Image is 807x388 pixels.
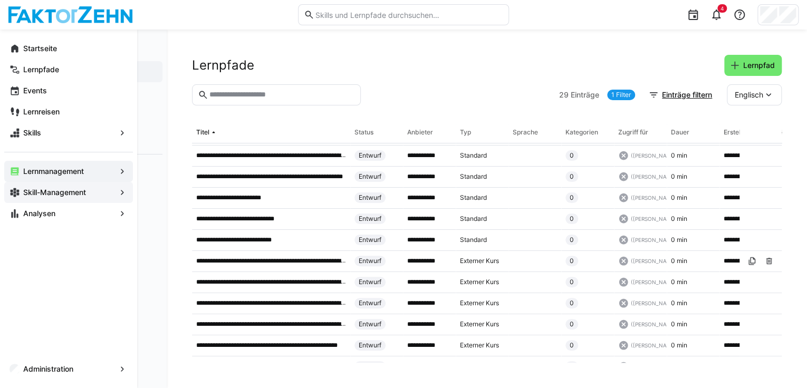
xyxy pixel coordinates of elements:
span: Lernpfad [742,60,776,71]
div: Kategorien [565,128,598,137]
input: Skills und Lernpfade durchsuchen… [314,10,503,20]
span: 0 [570,172,574,181]
div: Erstellt von [724,128,757,137]
span: ([PERSON_NAME]) [631,194,679,201]
span: Entwurf [359,341,381,350]
span: Entwurf [359,320,381,328]
span: Englisch [735,90,763,100]
span: 0 [570,362,574,371]
span: 0 [570,151,574,160]
span: 0 min [671,215,687,223]
span: ([PERSON_NAME]) [631,236,679,244]
span: Entwurf [359,151,381,160]
a: 1 Filter [607,90,635,100]
span: 0 min [671,257,687,265]
h2: Lernpfade [192,57,254,73]
span: 0 min [671,341,687,350]
span: 0 [570,257,574,265]
span: Entwurf [359,236,381,244]
span: Externer Kurs [460,299,499,307]
button: Einträge filtern [643,84,719,105]
button: Lernpfad [724,55,782,76]
div: Anbieter [407,128,433,137]
span: 0 [570,278,574,286]
span: Standard [460,172,487,181]
div: Typ [460,128,471,137]
span: ([PERSON_NAME]) [631,278,679,286]
span: Standard [460,151,487,160]
div: Sprache [513,128,538,137]
span: 0 min [671,172,687,181]
span: 0 [570,236,574,244]
span: Standard [460,193,487,202]
span: Entwurf [359,362,381,371]
span: 0 min [671,151,687,160]
span: Entwurf [359,193,381,202]
div: Titel [196,128,209,137]
span: 0 [570,320,574,328]
span: 0 [570,299,574,307]
span: 0 min [671,299,687,307]
span: ([PERSON_NAME]) [631,342,679,349]
span: 0 min [671,362,687,371]
span: ([PERSON_NAME]) [631,152,679,159]
span: Externer Kurs [460,341,499,350]
span: 0 [570,193,574,202]
span: Externer Kurs [460,362,499,371]
span: 0 [570,341,574,350]
span: Entwurf [359,257,381,265]
span: Einträge [571,90,599,100]
span: Entwurf [359,172,381,181]
span: 0 min [671,236,687,244]
span: 0 min [671,320,687,328]
span: Einträge filtern [660,90,714,100]
span: Standard [460,236,487,244]
span: 4 [720,5,724,12]
span: Externer Kurs [460,320,499,328]
span: Entwurf [359,278,381,286]
span: ([PERSON_NAME]) [631,321,679,328]
div: Zugriff für [618,128,648,137]
span: Entwurf [359,215,381,223]
div: Dauer [671,128,689,137]
span: Externer Kurs [460,257,499,265]
span: ([PERSON_NAME]) [631,173,679,180]
span: ([PERSON_NAME]) [631,257,679,265]
span: 0 min [671,193,687,202]
span: Standard [460,215,487,223]
div: Status [354,128,373,137]
span: Externer Kurs [460,278,499,286]
span: 29 [559,90,569,100]
span: 0 [570,215,574,223]
span: ([PERSON_NAME]) [631,215,679,222]
span: ([PERSON_NAME]) [631,299,679,307]
span: Entwurf [359,299,381,307]
span: 0 min [671,278,687,286]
